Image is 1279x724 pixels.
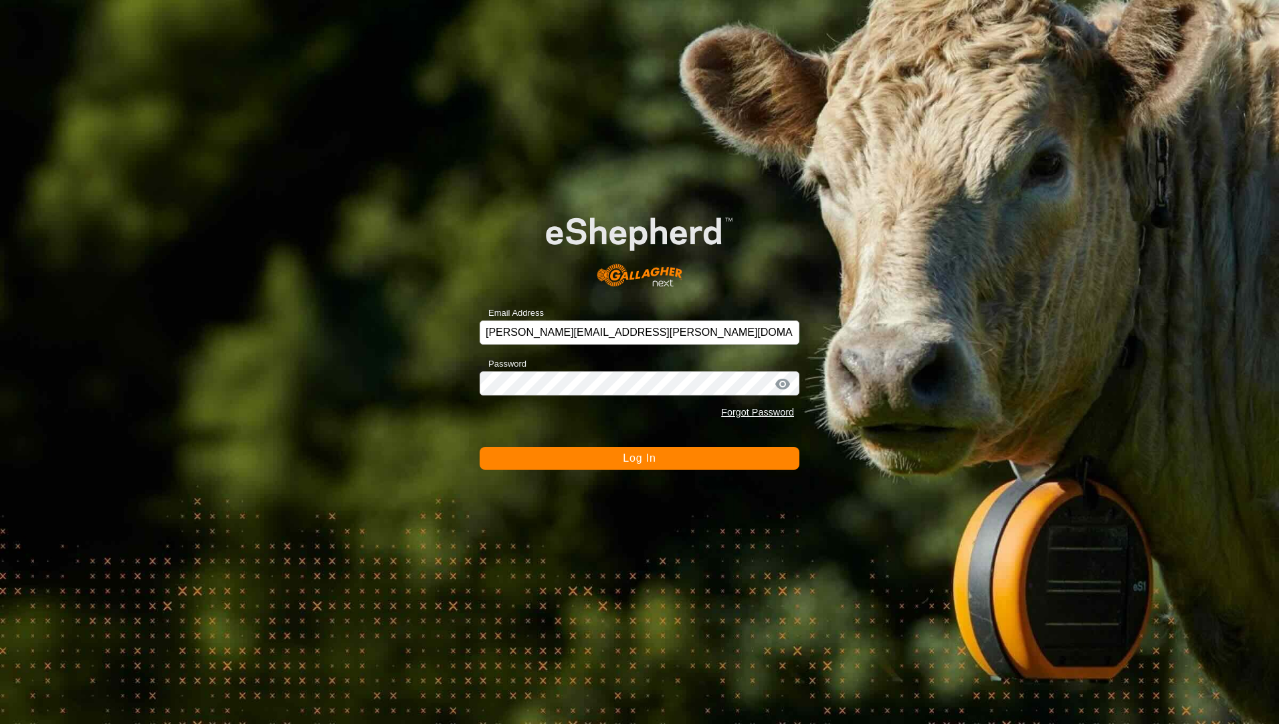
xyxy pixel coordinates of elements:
span: Log In [623,452,656,464]
input: Email Address [480,321,799,345]
button: Log In [480,447,799,470]
label: Email Address [480,306,544,320]
img: E-shepherd Logo [512,191,767,300]
label: Password [480,357,526,371]
a: Forgot Password [721,407,794,418]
